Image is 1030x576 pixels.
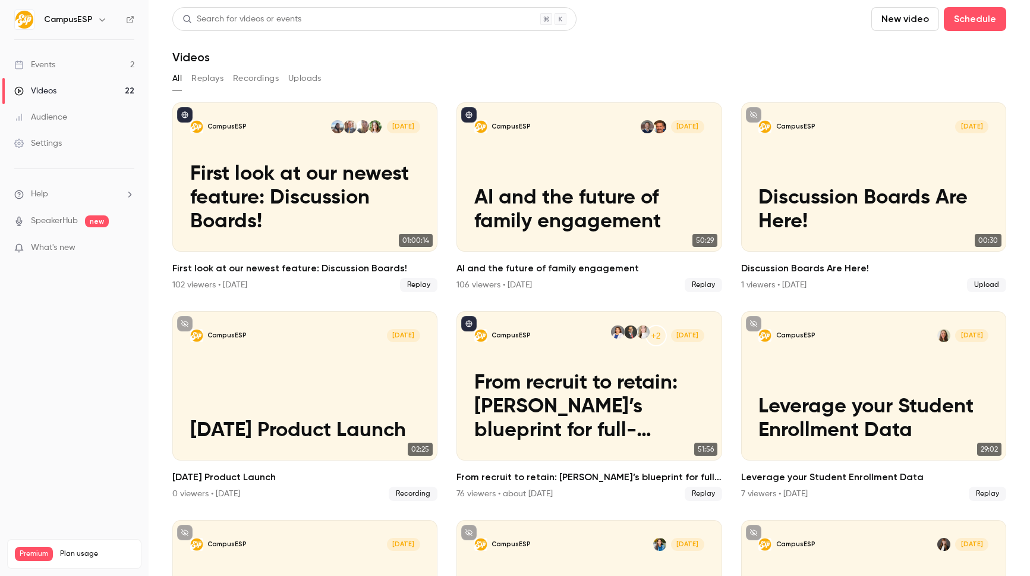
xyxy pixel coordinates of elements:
p: CampusESP [776,331,815,340]
img: Gavin Grivna [344,120,357,133]
h6: CampusESP [44,14,93,26]
img: Dave Becker [641,120,654,133]
span: Premium [15,547,53,561]
li: From recruit to retain: FAU’s blueprint for full-lifecycle family engagement [456,311,722,501]
li: AI and the future of family engagement [456,102,722,292]
p: AI and the future of family engagement [474,186,704,234]
img: Mairin Matthews [937,329,950,342]
li: help-dropdown-opener [14,188,134,201]
span: [DATE] [671,538,704,551]
span: 50:29 [692,234,717,247]
span: Plan usage [60,549,134,559]
li: September 2025 Product Launch [172,311,437,501]
button: unpublished [746,316,761,331]
p: CampusESP [207,122,247,131]
div: Search for videos or events [182,13,301,26]
img: From recruit to retain: FAU’s blueprint for full-lifecycle family engagement [474,329,487,342]
a: First look at our newest feature: Discussion Boards!CampusESPBrooke SterneckDanielle DreeszenGavi... [172,102,437,292]
span: [DATE] [387,329,420,342]
p: CampusESP [492,122,531,131]
h2: From recruit to retain: [PERSON_NAME]’s blueprint for full-lifecycle family engagement [456,470,722,484]
div: 106 viewers • [DATE] [456,279,532,291]
a: AI and the future of family engagementCampusESPJames BrightDave Becker[DATE]AI and the future of ... [456,102,722,292]
img: Discussion Boards Are Here! [758,120,771,133]
div: 102 viewers • [DATE] [172,279,247,291]
img: First look at our newest feature: Discussion Boards! [190,120,203,133]
button: unpublished [746,525,761,540]
span: 02:25 [408,443,433,456]
div: Videos [14,85,56,97]
h2: AI and the future of family engagement [456,261,722,276]
div: Events [14,59,55,71]
div: Settings [14,137,62,149]
p: CampusESP [776,122,815,131]
p: CampusESP [207,331,247,340]
span: Replay [685,487,722,501]
h2: First look at our newest feature: Discussion Boards! [172,261,437,276]
button: published [461,107,477,123]
img: Maura Flaschner [611,325,624,339]
span: [DATE] [387,538,420,551]
button: unpublished [177,316,193,331]
p: Discussion Boards Are Here! [758,186,988,234]
span: What's new [31,242,75,254]
span: 00:30 [975,234,1001,247]
p: [DATE] Product Launch [190,419,420,443]
span: Replay [400,278,437,292]
a: Leverage your Student Enrollment DataCampusESPMairin Matthews[DATE]Leverage your Student Enrollme... [741,311,1006,501]
span: Upload [967,278,1006,292]
h1: Videos [172,50,210,64]
span: [DATE] [955,329,988,342]
p: CampusESP [492,331,531,340]
div: +2 [645,325,667,346]
span: 01:00:14 [399,234,433,247]
img: Allison experiment [190,538,203,551]
img: Tiffany Zheng [331,120,344,133]
li: Leverage your Student Enrollment Data [741,311,1006,501]
img: AI and the future of family engagement [474,120,487,133]
a: From recruit to retain: FAU’s blueprint for full-lifecycle family engagementCampusESP+2Jordan DiP... [456,311,722,501]
h2: [DATE] Product Launch [172,470,437,484]
div: 76 viewers • about [DATE] [456,488,553,500]
a: Discussion Boards Are Here!CampusESP[DATE]Discussion Boards Are Here!00:30Discussion Boards Are H... [741,102,1006,292]
button: unpublished [177,525,193,540]
iframe: Noticeable Trigger [120,243,134,253]
img: Danielle Dreeszen [356,120,369,133]
span: [DATE] [387,120,420,133]
span: 29:02 [977,443,1001,456]
span: Replay [685,278,722,292]
span: [DATE] [955,538,988,551]
button: unpublished [746,107,761,123]
div: 7 viewers • [DATE] [741,488,808,500]
img: Lacey Janofsky [653,538,666,551]
img: Student Enrollment New User Training [758,538,771,551]
img: Jordan DiPentima [637,325,650,339]
p: CampusESP [776,540,815,549]
button: New video [871,7,939,31]
span: Recording [389,487,437,501]
span: [DATE] [671,120,704,133]
p: CampusESP [207,540,247,549]
button: Uploads [288,69,322,88]
a: SpeakerHub [31,215,78,227]
img: James Bright [653,120,666,133]
button: Replays [191,69,223,88]
img: Rebecca McCrory [937,538,950,551]
p: From recruit to retain: [PERSON_NAME]’s blueprint for full-lifecycle family engagement [474,371,704,443]
div: 0 viewers • [DATE] [172,488,240,500]
span: [DATE] [671,329,704,342]
img: Family Communication New User Training [474,538,487,551]
button: published [177,107,193,123]
p: Leverage your Student Enrollment Data [758,395,988,443]
p: First look at our newest feature: Discussion Boards! [190,162,420,234]
img: Brooke Sterneck [368,120,382,133]
div: 1 viewers • [DATE] [741,279,807,291]
button: published [461,316,477,331]
button: Schedule [944,7,1006,31]
h2: Leverage your Student Enrollment Data [741,470,1006,484]
h2: Discussion Boards Are Here! [741,261,1006,276]
button: Recordings [233,69,279,88]
p: CampusESP [492,540,531,549]
button: unpublished [461,525,477,540]
img: Joel Vander Horst [624,325,637,339]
